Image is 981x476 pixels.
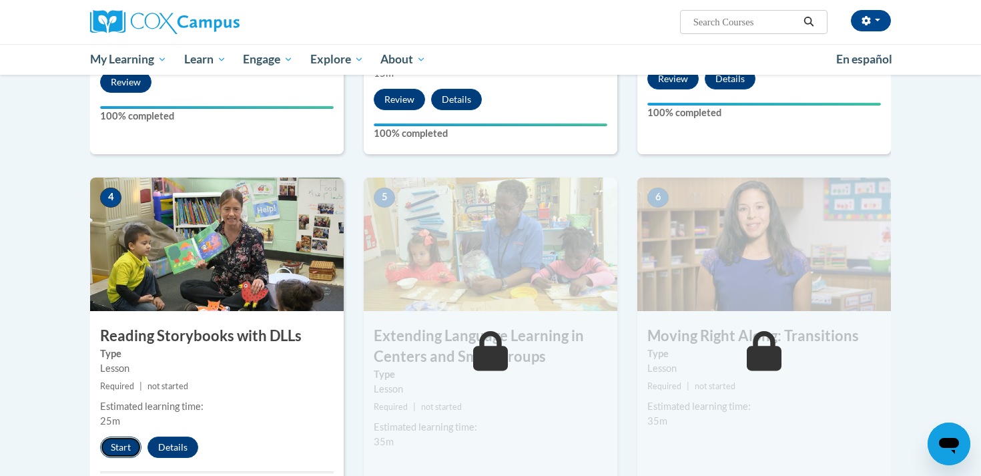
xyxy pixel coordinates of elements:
[374,436,394,447] span: 35m
[100,346,334,361] label: Type
[431,89,482,110] button: Details
[100,437,141,458] button: Start
[828,45,901,73] a: En español
[70,44,911,75] div: Main menu
[687,381,689,391] span: |
[851,10,891,31] button: Account Settings
[374,420,607,435] div: Estimated learning time:
[647,399,881,414] div: Estimated learning time:
[100,109,334,124] label: 100% completed
[413,402,416,412] span: |
[100,188,121,208] span: 4
[374,124,607,126] div: Your progress
[374,188,395,208] span: 5
[302,44,372,75] a: Explore
[90,178,344,311] img: Course Image
[692,14,799,30] input: Search Courses
[647,103,881,105] div: Your progress
[647,415,667,427] span: 35m
[380,51,426,67] span: About
[374,89,425,110] button: Review
[799,14,819,30] button: Search
[234,44,302,75] a: Engage
[100,106,334,109] div: Your progress
[705,68,755,89] button: Details
[647,68,699,89] button: Review
[374,382,607,397] div: Lesson
[374,126,607,141] label: 100% completed
[364,178,617,311] img: Course Image
[647,105,881,120] label: 100% completed
[81,44,176,75] a: My Learning
[374,67,394,79] span: 15m
[100,361,334,376] div: Lesson
[647,188,669,208] span: 6
[90,51,167,67] span: My Learning
[637,178,891,311] img: Course Image
[364,326,617,367] h3: Extending Language Learning in Centers and Small Groups
[90,10,344,34] a: Cox Campus
[836,52,892,66] span: En español
[310,51,364,67] span: Explore
[421,402,462,412] span: not started
[637,326,891,346] h3: Moving Right Along: Transitions
[100,381,134,391] span: Required
[100,399,334,414] div: Estimated learning time:
[372,44,435,75] a: About
[100,71,151,93] button: Review
[374,367,607,382] label: Type
[647,381,681,391] span: Required
[243,51,293,67] span: Engage
[90,10,240,34] img: Cox Campus
[147,437,198,458] button: Details
[139,381,142,391] span: |
[90,326,344,346] h3: Reading Storybooks with DLLs
[647,361,881,376] div: Lesson
[928,423,970,465] iframe: Button to launch messaging window
[647,346,881,361] label: Type
[176,44,235,75] a: Learn
[374,402,408,412] span: Required
[147,381,188,391] span: not started
[100,415,120,427] span: 25m
[184,51,226,67] span: Learn
[695,381,735,391] span: not started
